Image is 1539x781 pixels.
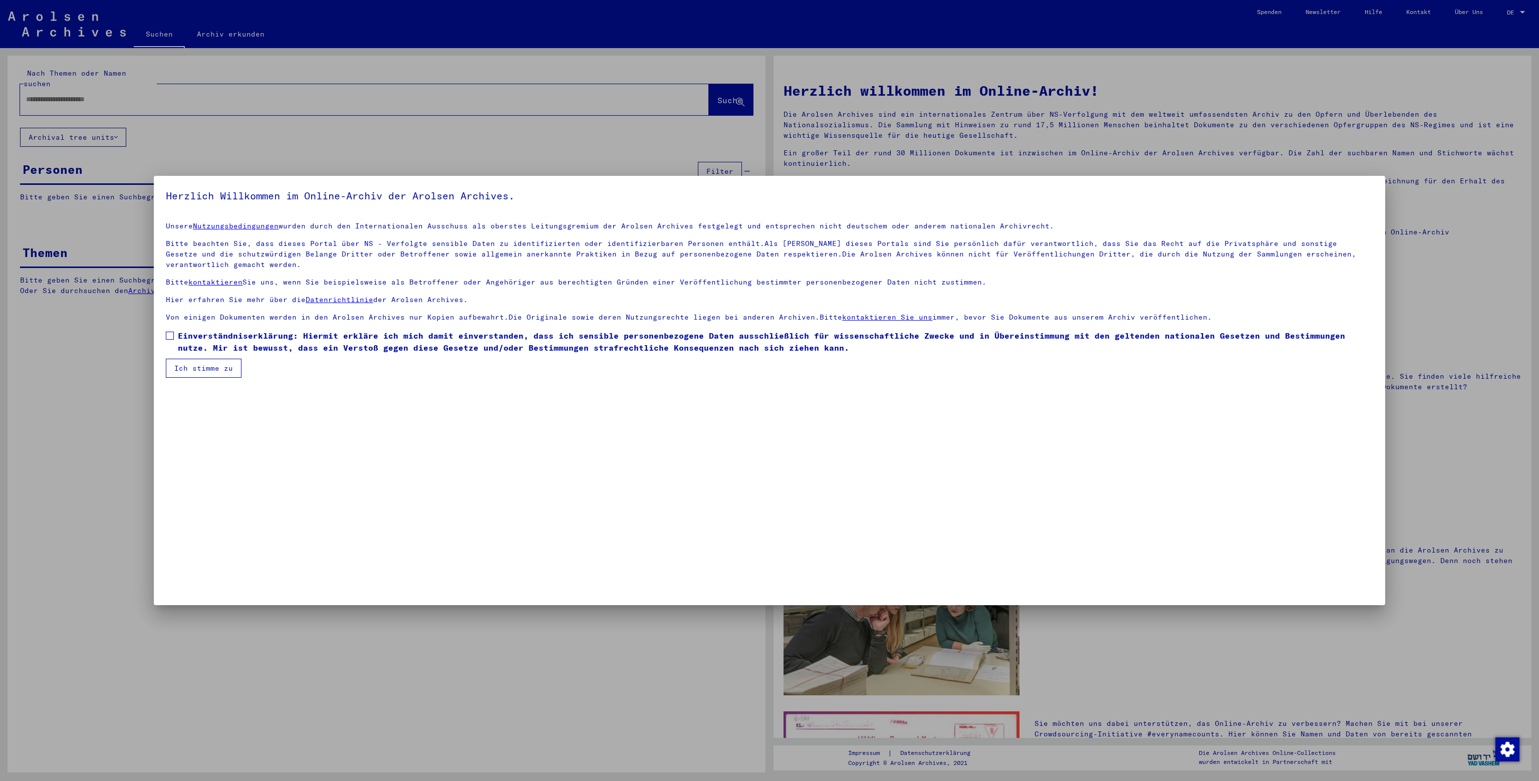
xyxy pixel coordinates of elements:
[166,188,1373,204] h5: Herzlich Willkommen im Online-Archiv der Arolsen Archives.
[166,221,1373,231] p: Unsere wurden durch den Internationalen Ausschuss als oberstes Leitungsgremium der Arolsen Archiv...
[166,359,241,378] button: Ich stimme zu
[188,278,242,287] a: kontaktieren
[1495,737,1519,761] img: Zustimmung ändern
[166,238,1373,270] p: Bitte beachten Sie, dass dieses Portal über NS - Verfolgte sensible Daten zu identifizierten oder...
[306,295,373,304] a: Datenrichtlinie
[178,330,1373,354] span: Einverständniserklärung: Hiermit erkläre ich mich damit einverstanden, dass ich sensible personen...
[166,295,1373,305] p: Hier erfahren Sie mehr über die der Arolsen Archives.
[166,277,1373,288] p: Bitte Sie uns, wenn Sie beispielsweise als Betroffener oder Angehöriger aus berechtigten Gründen ...
[193,221,279,230] a: Nutzungsbedingungen
[166,312,1373,323] p: Von einigen Dokumenten werden in den Arolsen Archives nur Kopien aufbewahrt.Die Originale sowie d...
[842,313,932,322] a: kontaktieren Sie uns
